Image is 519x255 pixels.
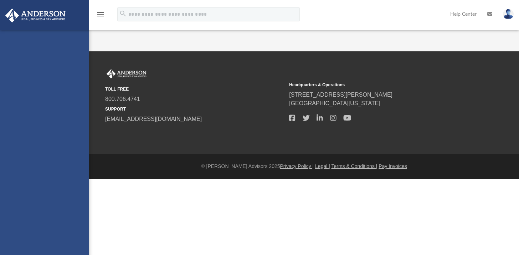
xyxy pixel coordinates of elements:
i: search [119,10,127,17]
a: Pay Invoices [379,163,407,169]
img: Anderson Advisors Platinum Portal [105,69,148,78]
a: [EMAIL_ADDRESS][DOMAIN_NAME] [105,116,202,122]
a: [GEOGRAPHIC_DATA][US_STATE] [289,100,380,106]
i: menu [96,10,105,19]
a: [STREET_ADDRESS][PERSON_NAME] [289,92,392,98]
img: Anderson Advisors Platinum Portal [3,9,68,22]
a: menu [96,14,105,19]
a: 800.706.4741 [105,96,140,102]
small: SUPPORT [105,106,284,112]
a: Terms & Conditions | [332,163,377,169]
a: Privacy Policy | [280,163,314,169]
div: © [PERSON_NAME] Advisors 2025 [89,163,519,170]
img: User Pic [503,9,514,19]
small: TOLL FREE [105,86,284,92]
small: Headquarters & Operations [289,82,468,88]
a: Legal | [315,163,330,169]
